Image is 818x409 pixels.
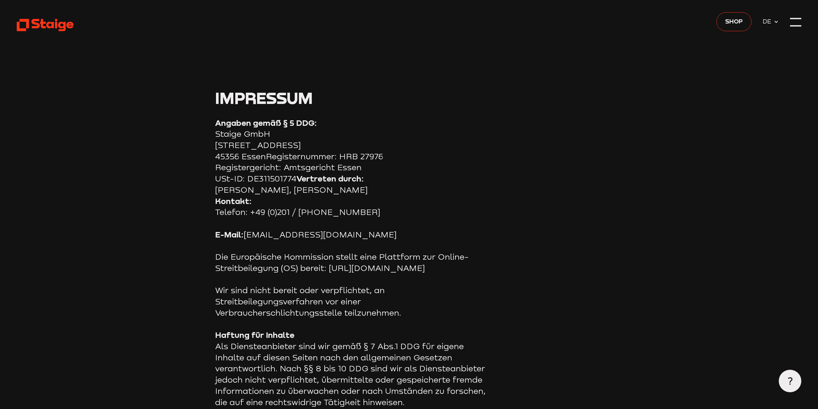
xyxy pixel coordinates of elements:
[215,88,313,107] span: Impressum
[215,118,317,128] strong: Angaben gemäß § 5 DDG:
[725,16,743,26] span: Shop
[215,330,488,408] p: Als Diensteanbieter sind wir gemäß § 7 Abs.1 DDG für eigene Inhalte auf diesen Seiten nach den al...
[215,196,488,218] p: Telefon: +49 (0)201 / [PHONE_NUMBER]
[716,12,751,31] a: Shop
[215,229,244,239] strong: E-Mail:
[763,16,774,26] span: DE
[215,285,488,318] p: Wir sind nicht bereit oder verpflichtet, an Streitbeilegungsverfahren vor einer Verbraucherschlic...
[215,229,488,240] p: [EMAIL_ADDRESS][DOMAIN_NAME]
[296,173,364,183] strong: Vertreten durch:
[215,251,488,274] p: Die Europäische Kommission stellt eine Plattform zur Online-Streitbeilegung (OS) bereit: [URL][DO...
[215,196,252,206] strong: Kontakt:
[215,330,294,340] strong: Haftung für Inhalte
